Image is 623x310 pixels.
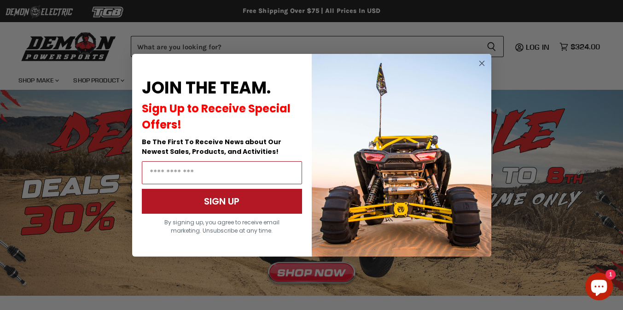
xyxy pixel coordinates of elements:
[582,273,616,303] inbox-online-store-chat: Shopify online store chat
[164,218,279,234] span: By signing up, you agree to receive email marketing. Unsubscribe at any time.
[142,137,281,156] span: Be The First To Receive News about Our Newest Sales, Products, and Activities!
[142,76,271,99] span: JOIN THE TEAM.
[476,58,488,69] button: Close dialog
[142,189,302,214] button: SIGN UP
[142,161,302,184] input: Email Address
[142,101,291,132] span: Sign Up to Receive Special Offers!
[312,54,491,257] img: a9095488-b6e7-41ba-879d-588abfab540b.jpeg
